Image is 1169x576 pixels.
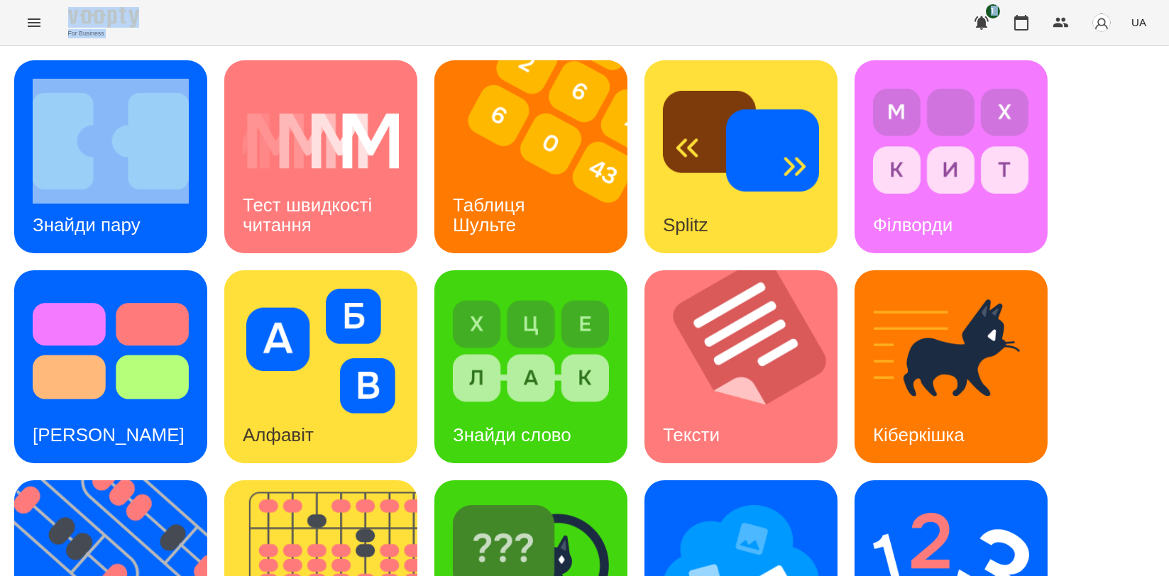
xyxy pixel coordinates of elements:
a: SplitzSplitz [644,60,838,253]
a: Знайди паруЗнайди пару [14,60,207,253]
a: ФілвордиФілворди [855,60,1048,253]
a: Таблиця ШультеТаблиця Шульте [434,60,627,253]
h3: Знайди слово [453,424,571,445]
span: UA [1131,15,1146,30]
img: Алфавіт [243,289,399,414]
a: Тест Струпа[PERSON_NAME] [14,270,207,463]
h3: Філворди [873,214,953,236]
h3: Тест швидкості читання [243,194,377,235]
h3: Splitz [663,214,708,236]
img: Тест швидкості читання [243,79,399,204]
img: Знайди пару [33,79,189,204]
a: Тест швидкості читанняТест швидкості читання [224,60,417,253]
img: Тексти [644,270,855,463]
img: Знайди слово [453,289,609,414]
h3: Кіберкішка [873,424,965,445]
a: КіберкішкаКіберкішка [855,270,1048,463]
h3: Таблиця Шульте [453,194,530,235]
img: Таблиця Шульте [434,60,645,253]
h3: Алфавіт [243,424,314,445]
img: Voopty Logo [68,7,139,28]
button: Menu [17,6,51,40]
span: For Business [68,29,139,38]
a: ТекстиТексти [644,270,838,463]
button: UA [1126,9,1152,35]
img: Тест Струпа [33,289,189,414]
a: АлфавітАлфавіт [224,270,417,463]
img: Кіберкішка [873,289,1029,414]
img: Філворди [873,79,1029,204]
img: avatar_s.png [1092,13,1112,33]
h3: Знайди пару [33,214,141,236]
h3: [PERSON_NAME] [33,424,185,445]
img: Splitz [663,79,819,204]
span: 1 [986,4,1000,18]
a: Знайди словоЗнайди слово [434,270,627,463]
h3: Тексти [663,424,720,445]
